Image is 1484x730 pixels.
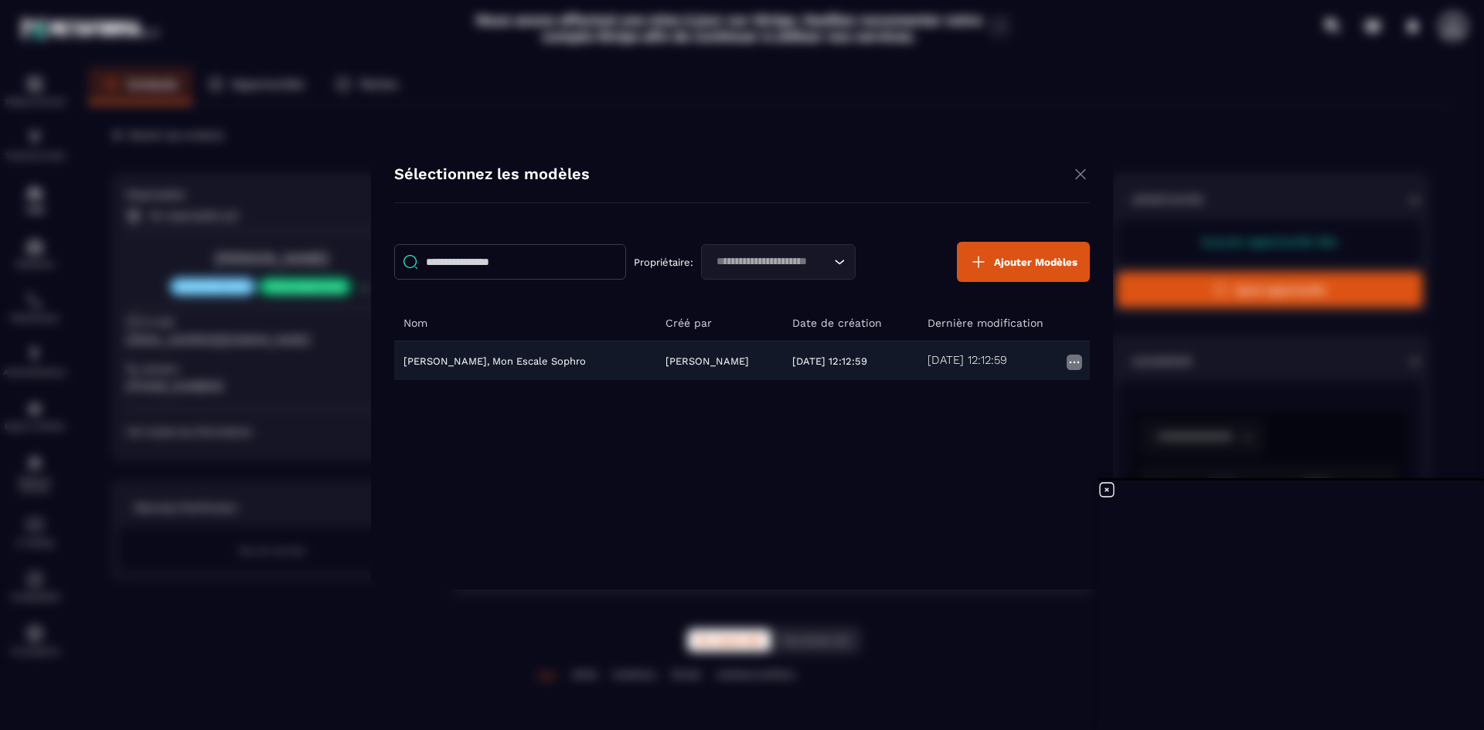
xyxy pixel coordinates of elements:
[394,305,656,341] th: Nom
[918,305,1090,341] th: Dernière modification
[656,341,783,380] td: [PERSON_NAME]
[394,341,656,380] td: [PERSON_NAME], Mon Escale Sophro
[783,341,918,380] td: [DATE] 12:12:59
[634,256,693,267] p: Propriétaire:
[711,253,830,270] input: Search for option
[394,165,590,187] h4: Sélectionnez les modèles
[994,256,1077,267] span: Ajouter Modèles
[1071,165,1090,184] img: close
[701,244,856,280] div: Search for option
[1065,353,1084,372] img: more icon
[927,353,1007,368] h5: [DATE] 12:12:59
[656,305,783,341] th: Créé par
[969,253,988,271] img: plus
[957,242,1090,282] button: Ajouter Modèles
[783,305,918,341] th: Date de création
